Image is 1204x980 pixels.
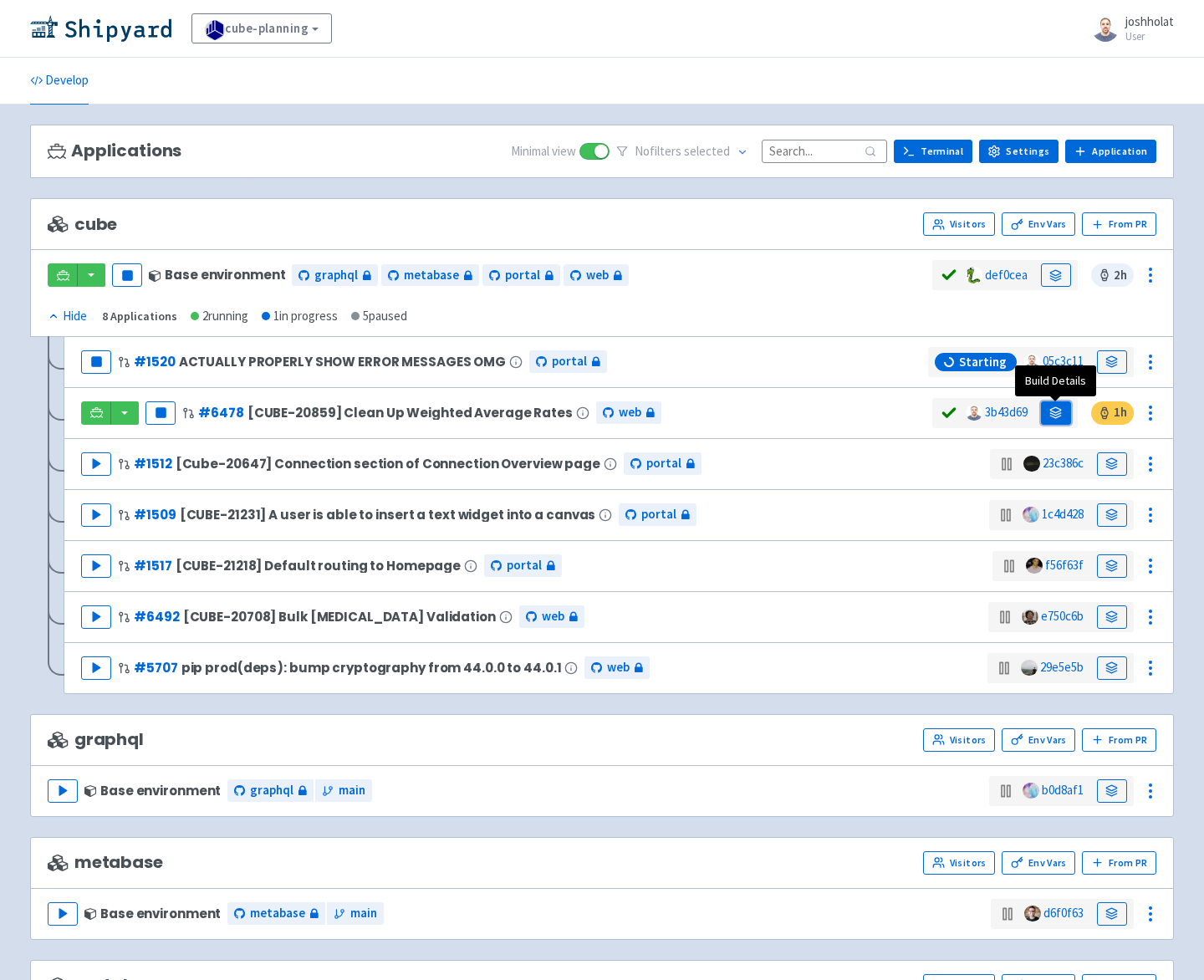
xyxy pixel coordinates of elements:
[176,559,462,573] span: [CUBE-21218] Default routing to Homepage
[619,403,641,422] span: web
[511,142,576,161] span: Minimal view
[505,266,540,285] span: portal
[48,141,181,161] h3: Applications
[584,656,650,679] a: web
[1043,455,1084,471] a: 23c386c
[564,264,629,287] a: web
[507,556,542,575] span: portal
[1043,905,1084,921] a: d6f0f63
[81,503,111,527] button: Play
[684,143,730,159] span: selected
[641,505,676,524] span: portal
[1041,608,1084,624] a: e750c6b
[1040,659,1084,675] a: 29e5e5b
[1065,140,1156,163] a: Application
[134,353,175,370] a: #1520
[1002,212,1075,236] a: Env Vars
[1082,728,1156,752] button: From PR
[1082,15,1174,42] a: joshholat User
[1091,401,1134,425] span: 1 h
[1002,728,1075,752] a: Env Vars
[191,307,248,326] div: 2 running
[1082,212,1156,236] button: From PR
[350,904,377,923] span: main
[529,350,607,373] a: portal
[959,354,1007,370] span: Starting
[179,355,506,369] span: ACTUALLY PROPERLY SHOW ERROR MESSAGES OMG
[314,266,358,285] span: graphql
[262,307,338,326] div: 1 in progress
[351,307,407,326] div: 5 paused
[1042,782,1084,798] a: b0d8af1
[1082,851,1156,875] button: From PR
[84,906,221,921] div: Base environment
[1045,557,1084,573] a: f56f63f
[894,140,972,163] a: Terminal
[81,350,111,374] button: Pause
[102,307,177,326] div: 8 Applications
[552,352,587,371] span: portal
[48,730,144,749] span: graphql
[81,656,111,680] button: Play
[635,142,730,161] span: No filter s
[48,902,78,926] button: Play
[81,452,111,476] button: Play
[979,140,1059,163] a: Settings
[48,779,78,803] button: Play
[180,508,596,522] span: [CUBE-21231] A user is able to insert a text widget into a canvas
[624,452,701,475] a: portal
[176,457,600,471] span: [Cube-20647] Connection section of Connection Overview page
[381,264,479,287] a: metabase
[586,266,609,285] span: web
[247,406,573,420] span: [CUBE-20859] Clean Up Weighted Average Rates
[923,212,995,236] a: Visitors
[183,610,496,624] span: [CUBE-20708] Bulk [MEDICAL_DATA] Validation
[250,781,293,800] span: graphql
[48,853,163,872] span: metabase
[227,779,314,802] a: graphql
[48,307,87,326] div: Hide
[30,58,89,105] a: Develop
[1042,506,1084,522] a: 1c4d428
[327,902,384,925] a: main
[339,781,365,800] span: main
[134,506,176,523] a: #1509
[542,607,564,626] span: web
[923,728,995,752] a: Visitors
[198,404,243,421] a: #6478
[48,307,89,326] button: Hide
[607,658,630,677] span: web
[134,557,171,574] a: #1517
[145,401,176,425] button: Pause
[1091,263,1134,287] span: 2 h
[1125,13,1174,29] span: joshholat
[1002,851,1075,875] a: Env Vars
[1043,353,1084,369] a: 05c3c11
[482,264,560,287] a: portal
[1125,31,1174,42] small: User
[519,605,584,628] a: web
[81,605,111,629] button: Play
[81,554,111,578] button: Play
[227,902,325,925] a: metabase
[134,659,177,676] a: #5707
[404,266,459,285] span: metabase
[250,904,305,923] span: metabase
[191,13,332,43] a: cube-planning
[149,268,285,282] div: Base environment
[30,15,171,42] img: Shipyard logo
[484,554,562,577] a: portal
[596,401,661,424] a: web
[134,455,171,472] a: #1512
[315,779,372,802] a: main
[923,851,995,875] a: Visitors
[112,263,142,287] button: Pause
[181,661,562,675] span: pip prod(deps): bump cryptography from 44.0.0 to 44.0.1
[619,503,696,526] a: portal
[84,783,221,798] div: Base environment
[48,215,117,234] span: cube
[985,404,1028,420] a: 3b43d69
[985,267,1028,283] a: def0cea
[646,454,681,473] span: portal
[134,608,179,625] a: #6492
